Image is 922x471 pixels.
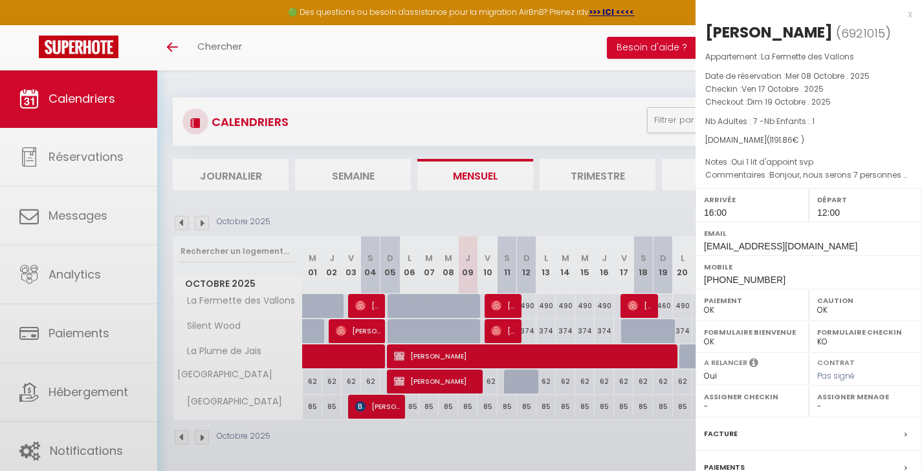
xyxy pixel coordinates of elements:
label: Contrat [817,357,855,366]
p: Notes : [705,156,912,169]
div: x [696,6,912,22]
span: 12:00 [817,207,840,218]
label: Email [704,227,914,240]
label: Assigner Menage [817,390,914,403]
span: 6921015 [841,25,885,41]
span: Mer 08 Octobre . 2025 [785,70,870,81]
span: La Fermette des Vallons [761,51,854,62]
span: 16:00 [704,207,727,218]
span: [EMAIL_ADDRESS][DOMAIN_NAME] [704,241,857,251]
label: Formulaire Bienvenue [704,326,800,339]
span: Ven 17 Octobre . 2025 [741,83,824,94]
i: Sélectionner OUI si vous souhaiter envoyer les séquences de messages post-checkout [749,357,758,372]
span: Oui 1 lit d'appoint svp [731,156,813,167]
label: Mobile [704,260,914,273]
p: Appartement : [705,50,912,63]
span: Dim 19 Octobre . 2025 [747,96,831,107]
div: [DOMAIN_NAME] [705,134,912,147]
span: ( € ) [767,134,804,145]
p: Date de réservation : [705,70,912,83]
label: Formulaire Checkin [817,326,914,339]
span: ( ) [836,24,891,42]
p: Commentaires : [705,169,912,182]
label: Caution [817,294,914,307]
p: Checkout : [705,96,912,109]
label: Arrivée [704,193,800,206]
p: Checkin : [705,83,912,96]
span: Nb Adultes : 7 - [705,116,815,127]
span: Nb Enfants : 1 [764,116,815,127]
label: Assigner Checkin [704,390,800,403]
label: Paiement [704,294,800,307]
span: Pas signé [817,370,855,381]
span: [PHONE_NUMBER] [704,275,785,285]
label: A relancer [704,357,747,368]
div: [PERSON_NAME] [705,22,833,43]
label: Facture [704,427,738,441]
span: 1191.86 [770,134,793,145]
label: Départ [817,193,914,206]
